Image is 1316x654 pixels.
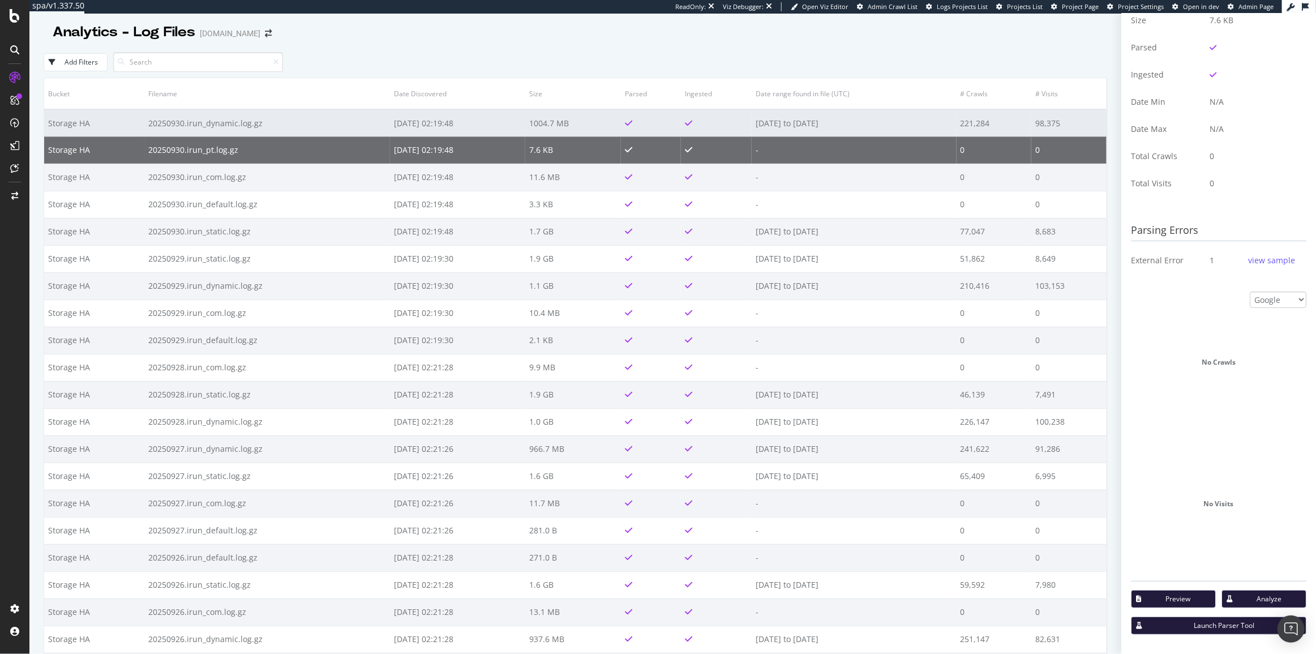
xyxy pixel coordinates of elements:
td: Storage HA [44,272,144,300]
td: 100,238 [1031,408,1107,435]
span: 1 [1210,255,1214,266]
td: 20250930.irun_com.log.gz [144,164,390,191]
td: 3.3 KB [525,191,621,218]
td: Storage HA [44,327,144,354]
td: Storage HA [44,544,144,571]
td: [DATE] 02:19:30 [390,272,525,300]
td: 20250930.irun_default.log.gz [144,191,390,218]
td: 0 [957,191,1032,218]
td: 0 [957,327,1032,354]
td: 20250928.irun_static.log.gz [144,381,390,408]
td: 271.0 B [525,544,621,571]
div: ReadOnly: [675,2,706,11]
td: 1.6 GB [525,571,621,599]
td: 281.0 B [525,517,621,544]
td: 0 [1031,517,1107,544]
td: - [752,191,957,218]
div: Open Intercom Messenger [1278,615,1305,643]
th: # Visits [1031,78,1107,109]
td: Storage HA [44,164,144,191]
td: N/A [1201,88,1306,116]
td: Storage HA [44,517,144,544]
td: 1.7 GB [525,218,621,245]
a: Admin Crawl List [857,2,918,11]
td: - [752,544,957,571]
td: 46,139 [957,381,1032,408]
a: Open Viz Editor [791,2,848,11]
button: Preview [1131,590,1216,608]
td: 20250929.irun_dynamic.log.gz [144,272,390,300]
td: [DATE] 02:19:30 [390,245,525,272]
td: Storage HA [44,245,144,272]
td: 1.6 GB [525,463,621,490]
td: 7.6 KB [525,136,621,164]
td: 9.9 MB [525,354,621,381]
button: Analyze [1221,590,1306,608]
td: 20250926.irun_default.log.gz [144,544,390,571]
td: - [752,517,957,544]
input: Search [113,52,283,72]
td: 59,592 [957,571,1032,599]
td: 20250929.irun_default.log.gz [144,327,390,354]
td: 1.1 GB [525,272,621,300]
td: 11.6 MB [525,164,621,191]
td: 20250928.irun_dynamic.log.gz [144,408,390,435]
td: Size [1131,7,1201,34]
td: [DATE] 02:21:26 [390,435,525,463]
td: 98,375 [1031,109,1107,136]
th: Size [525,78,621,109]
td: Storage HA [44,218,144,245]
div: Analytics - Log Files [53,23,195,42]
a: Project Page [1051,2,1099,11]
td: 77,047 [957,218,1032,245]
td: [DATE] to [DATE] [752,272,957,300]
td: Ingested [1131,61,1201,88]
td: Storage HA [44,354,144,381]
td: - [752,354,957,381]
div: Preview [1150,594,1206,604]
td: Storage HA [44,191,144,218]
td: [DATE] to [DATE] [752,626,957,653]
td: 20250928.irun_com.log.gz [144,354,390,381]
td: - [752,300,957,327]
td: 8,649 [1031,245,1107,272]
th: Parsed [621,78,681,109]
td: 0 [1201,143,1306,170]
div: Add Filters [65,57,98,67]
td: Storage HA [44,463,144,490]
td: 0 [957,517,1032,544]
td: 0 [957,164,1032,191]
td: Storage HA [44,571,144,599]
td: [DATE] 02:19:30 [390,300,525,327]
td: [DATE] to [DATE] [752,218,957,245]
td: 20250927.irun_com.log.gz [144,490,390,517]
div: Launch Parser Tool [1151,621,1297,630]
td: 91,286 [1031,435,1107,463]
td: 20250927.irun_default.log.gz [144,517,390,544]
td: 20250930.irun_dynamic.log.gz [144,109,390,136]
span: Projects List [1007,2,1043,11]
span: Admin Crawl List [868,2,918,11]
td: Storage HA [44,109,144,136]
td: [DATE] 02:21:26 [390,463,525,490]
td: 251,147 [957,626,1032,653]
td: [DATE] to [DATE] [752,245,957,272]
td: 7,980 [1031,571,1107,599]
td: [DATE] 02:21:28 [390,354,525,381]
td: 1.9 GB [525,381,621,408]
td: 241,622 [957,435,1032,463]
td: [DATE] 02:19:48 [390,191,525,218]
td: 0 [1031,164,1107,191]
td: 65,409 [957,463,1032,490]
td: Total Crawls [1131,143,1201,170]
td: 0 [1031,354,1107,381]
td: [DATE] 02:21:26 [390,490,525,517]
td: 0 [1031,544,1107,571]
td: Parsed [1131,34,1201,61]
td: 10.4 MB [525,300,621,327]
td: 20250927.irun_dynamic.log.gz [144,435,390,463]
td: Date Min [1131,88,1201,116]
span: Open in dev [1183,2,1219,11]
th: Bucket [44,78,144,109]
a: Projects List [996,2,1043,11]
